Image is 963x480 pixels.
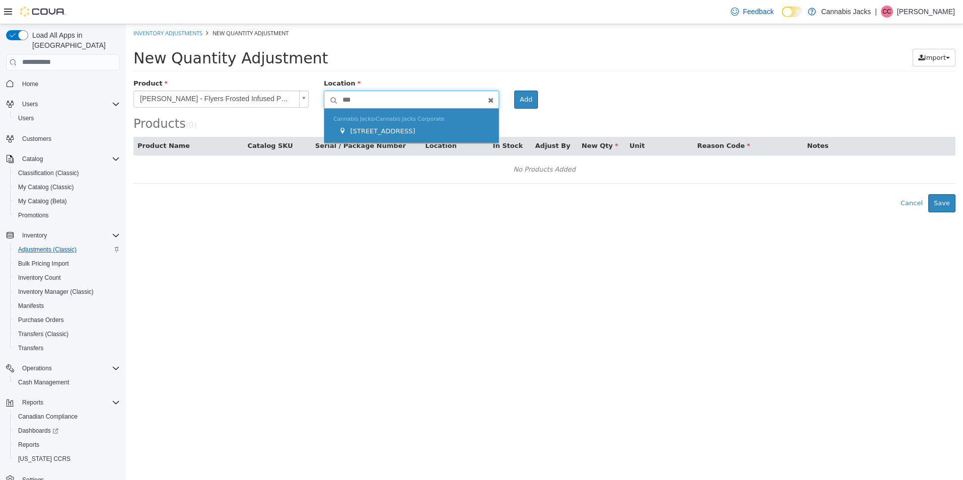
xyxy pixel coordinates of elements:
[10,111,124,125] button: Users
[10,452,124,466] button: [US_STATE] CCRS
[727,2,778,22] a: Feedback
[18,274,61,282] span: Inventory Count
[18,133,55,145] a: Customers
[14,314,68,326] a: Purchase Orders
[14,300,120,312] span: Manifests
[14,272,65,284] a: Inventory Count
[18,288,94,296] span: Inventory Manager (Classic)
[10,341,124,355] button: Transfers
[14,300,48,312] a: Manifests
[18,413,78,421] span: Canadian Compliance
[14,167,120,179] span: Classification (Classic)
[22,100,38,108] span: Users
[681,117,705,127] button: Notes
[18,197,67,205] span: My Catalog (Beta)
[10,194,124,208] button: My Catalog (Beta)
[14,453,75,465] a: [US_STATE] CCRS
[18,427,58,435] span: Dashboards
[10,327,124,341] button: Transfers (Classic)
[14,342,47,354] a: Transfers
[10,313,124,327] button: Purchase Orders
[8,25,202,43] span: New Quantity Adjustment
[18,441,39,449] span: Reports
[2,97,124,111] button: Users
[18,169,79,177] span: Classification (Classic)
[18,396,47,409] button: Reports
[504,117,521,127] button: Unit
[14,209,53,221] a: Promotions
[14,181,120,193] span: My Catalog (Classic)
[18,153,120,165] span: Catalog
[18,344,43,352] span: Transfers
[14,112,120,124] span: Users
[10,243,124,257] button: Adjustments (Classic)
[571,118,624,125] span: Reason Code
[802,170,830,188] button: Save
[798,30,820,37] span: Import
[2,395,124,410] button: Reports
[14,411,82,423] a: Canadian Compliance
[8,93,60,107] span: Products
[18,98,120,110] span: Users
[224,103,289,111] span: [STREET_ADDRESS]
[2,228,124,243] button: Inventory
[18,455,71,463] span: [US_STATE] CCRS
[18,211,49,219] span: Promotions
[875,6,877,18] p: |
[8,66,183,84] a: [PERSON_NAME] - Flyers Frosted Infused Pineapple Express Pre-Rolls - Hybrid - 3x0.5g
[18,362,120,374] span: Operations
[8,55,42,63] span: Product
[14,439,43,451] a: Reports
[10,180,124,194] button: My Catalog (Classic)
[299,117,332,127] button: Location
[14,286,98,298] a: Inventory Manager (Classic)
[18,153,47,165] button: Catalog
[18,396,120,409] span: Reports
[10,166,124,180] button: Classification (Classic)
[882,6,891,18] span: CC
[18,78,42,90] a: Home
[14,376,73,388] a: Cash Management
[14,376,120,388] span: Cash Management
[10,208,124,222] button: Promotions
[18,132,120,145] span: Customers
[18,316,64,324] span: Purchase Orders
[14,195,71,207] a: My Catalog (Beta)
[14,181,78,193] a: My Catalog (Classic)
[18,77,120,90] span: Home
[18,229,51,242] button: Inventory
[787,25,830,43] button: Import
[18,98,42,110] button: Users
[14,112,38,124] a: Users
[8,67,169,83] span: [PERSON_NAME] - Flyers Frosted Infused Pineapple Express Pre-Rolls - Hybrid - 3x0.5g
[14,258,120,270] span: Bulk Pricing Import
[897,6,955,18] p: [PERSON_NAME]
[18,378,69,386] span: Cash Management
[12,117,66,127] button: Product Name
[14,439,120,451] span: Reports
[14,244,81,256] a: Adjustments (Classic)
[14,328,120,340] span: Transfers (Classic)
[14,328,73,340] a: Transfers (Classic)
[14,167,83,179] a: Classification (Classic)
[14,425,62,437] a: Dashboards
[881,6,893,18] div: Corey Casola
[18,114,34,122] span: Users
[14,209,120,221] span: Promotions
[409,117,447,127] button: Adjust By
[743,7,774,17] span: Feedback
[456,118,493,125] span: New Qty
[22,135,51,143] span: Customers
[14,342,120,354] span: Transfers
[14,411,120,423] span: Canadian Compliance
[782,7,803,17] input: Dark Mode
[14,453,120,465] span: Washington CCRS
[121,117,169,127] button: Catalog SKU
[10,438,124,452] button: Reports
[18,183,74,191] span: My Catalog (Classic)
[2,76,124,91] button: Home
[87,5,163,13] span: New Quantity Adjustment
[769,170,802,188] button: Cancel
[2,131,124,146] button: Customers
